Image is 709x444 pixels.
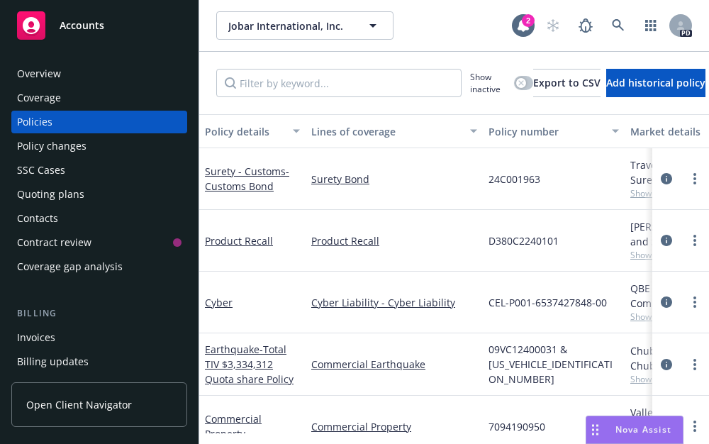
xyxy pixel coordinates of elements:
[17,231,91,254] div: Contract review
[11,306,187,321] div: Billing
[17,255,123,278] div: Coverage gap analysis
[483,114,625,148] button: Policy number
[311,419,477,434] a: Commercial Property
[686,170,703,187] a: more
[205,412,262,440] a: Commercial Property
[17,326,55,349] div: Invoices
[216,11,393,40] button: Jobar International, Inc.
[489,342,619,387] span: 09VC12400031 & [US_VEHICLE_IDENTIFICATION_NUMBER]
[11,135,187,157] a: Policy changes
[489,295,607,310] span: CEL-P001-6537427848-00
[199,114,306,148] button: Policy details
[606,76,705,89] span: Add historical policy
[11,111,187,133] a: Policies
[11,255,187,278] a: Coverage gap analysis
[11,159,187,182] a: SSC Cases
[11,231,187,254] a: Contract review
[686,232,703,249] a: more
[11,183,187,206] a: Quoting plans
[205,343,294,386] a: Earthquake
[489,419,545,434] span: 7094190950
[26,397,132,412] span: Open Client Navigator
[205,124,284,139] div: Policy details
[306,114,483,148] button: Lines of coverage
[228,18,351,33] span: Jobar International, Inc.
[17,159,65,182] div: SSC Cases
[533,76,601,89] span: Export to CSV
[11,87,187,109] a: Coverage
[604,11,632,40] a: Search
[311,124,462,139] div: Lines of coverage
[539,11,567,40] a: Start snowing
[311,172,477,187] a: Surety Bond
[637,11,665,40] a: Switch app
[606,69,705,97] button: Add historical policy
[658,294,675,311] a: circleInformation
[658,170,675,187] a: circleInformation
[205,296,233,309] a: Cyber
[205,343,294,386] span: - Total TIV $3,334,312 Quota share Policy
[17,62,61,85] div: Overview
[17,111,52,133] div: Policies
[11,62,187,85] a: Overview
[311,295,477,310] a: Cyber Liability - Cyber Liability
[311,357,477,372] a: Commercial Earthquake
[11,6,187,45] a: Accounts
[686,294,703,311] a: more
[586,416,604,443] div: Drag to move
[489,233,559,248] span: D380C2240101
[311,233,477,248] a: Product Recall
[686,418,703,435] a: more
[586,416,683,444] button: Nova Assist
[686,356,703,373] a: more
[17,350,89,373] div: Billing updates
[17,183,84,206] div: Quoting plans
[522,14,535,27] div: 2
[533,69,601,97] button: Export to CSV
[571,11,600,40] a: Report a Bug
[489,124,603,139] div: Policy number
[489,172,540,187] span: 24C001963
[60,20,104,31] span: Accounts
[658,232,675,249] a: circleInformation
[658,356,675,373] a: circleInformation
[11,326,187,349] a: Invoices
[17,87,61,109] div: Coverage
[17,207,58,230] div: Contacts
[17,135,86,157] div: Policy changes
[470,71,508,95] span: Show inactive
[11,350,187,373] a: Billing updates
[615,423,671,435] span: Nova Assist
[205,165,289,193] a: Surety - Customs
[11,207,187,230] a: Contacts
[205,234,273,248] a: Product Recall
[216,69,462,97] input: Filter by keyword...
